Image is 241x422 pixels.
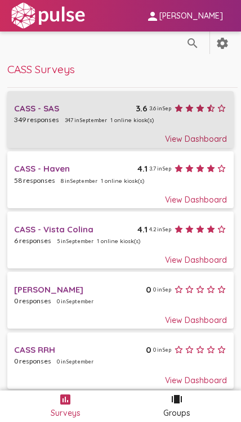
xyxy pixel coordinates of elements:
span: 8 in September [61,178,97,184]
div: CASS - Vista Colina [14,224,137,235]
mat-icon: language [216,37,229,50]
span: 0 in September [57,358,93,365]
span: 3.6 [136,103,148,114]
mat-icon: amp_stories [170,389,184,403]
mat-icon: language [186,37,199,50]
span: 1 online kiosk(s) [101,177,144,185]
img: white-logo.svg [9,2,87,30]
span: 0 in September [57,298,93,304]
span: 58 responses [14,176,55,185]
a: CASS RRH00 in Sep0 responses0 in SeptemberView Dashboard [7,333,234,389]
div: View Dashboard [14,185,226,205]
span: 0 [146,284,151,295]
a: CASS - SAS3.63.6 in Sep349 responses347 in September1 online kiosk(s)View Dashboard [7,91,234,148]
a: CASS - Haven4.13.7 in Sep58 responses8 in September1 online kiosk(s)View Dashboard [7,151,234,208]
button: language [211,32,234,54]
span: 1 online kiosk(s) [110,116,154,124]
div: View Dashboard [14,365,226,385]
span: 0 [146,344,151,355]
span: 0 responses [14,357,51,365]
span: 347 in September [65,117,107,123]
div: View Dashboard [14,305,226,325]
span: 4.1 [137,163,148,174]
mat-icon: assessment [59,389,72,403]
span: 3.6 in Sep [149,105,171,111]
span: 4.1 [137,224,148,235]
div: CASS - Haven [14,163,137,174]
div: View Dashboard [14,124,226,144]
span: 1 online kiosk(s) [97,237,140,245]
span: 0 responses [14,297,51,305]
span: 0 in Sep [153,286,171,293]
span: [PERSON_NAME] [159,11,223,21]
div: [PERSON_NAME] [14,284,146,295]
div: CASS RRH [14,344,146,355]
span: 349 responses [14,115,59,124]
span: 6 responses [14,236,51,245]
button: [PERSON_NAME] [137,5,232,26]
div: View Dashboard [14,245,226,265]
div: CASS - SAS [14,103,136,114]
a: CASS - Vista Colina4.14.2 in Sep6 responses5 in September1 online kiosk(s)View Dashboard [7,212,234,268]
span: CASS Surveys [7,62,75,76]
span: 4.2 in Sep [149,226,171,232]
a: [PERSON_NAME]00 in Sep0 responses0 in SeptemberView Dashboard [7,272,234,329]
span: 5 in September [57,238,93,244]
span: 3.7 in Sep [149,165,171,172]
mat-icon: person [146,10,159,23]
button: language [181,32,204,54]
span: 0 in Sep [153,347,171,353]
